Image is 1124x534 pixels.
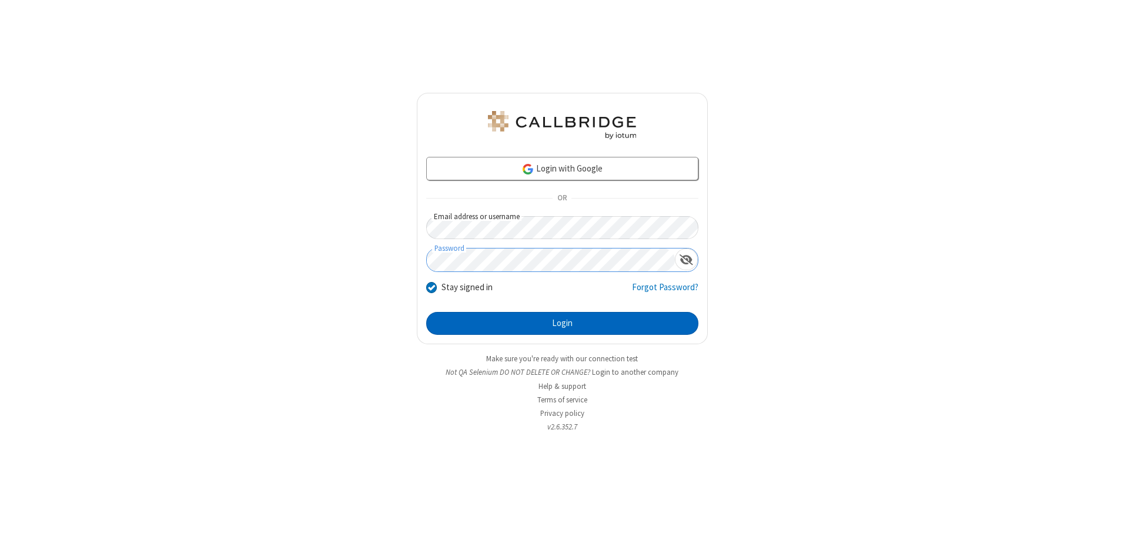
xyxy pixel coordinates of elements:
label: Stay signed in [441,281,493,294]
div: Show password [675,248,698,270]
a: Help & support [538,381,586,391]
li: v2.6.352.7 [417,421,708,432]
button: Login [426,312,698,335]
img: QA Selenium DO NOT DELETE OR CHANGE [486,111,638,139]
a: Privacy policy [540,408,584,418]
a: Login with Google [426,157,698,180]
span: OR [553,190,571,207]
img: google-icon.png [521,163,534,176]
a: Forgot Password? [632,281,698,303]
input: Password [427,248,675,271]
input: Email address or username [426,216,698,239]
button: Login to another company [592,367,678,378]
a: Terms of service [537,395,587,405]
li: Not QA Selenium DO NOT DELETE OR CHANGE? [417,367,708,378]
a: Make sure you're ready with our connection test [486,354,638,364]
